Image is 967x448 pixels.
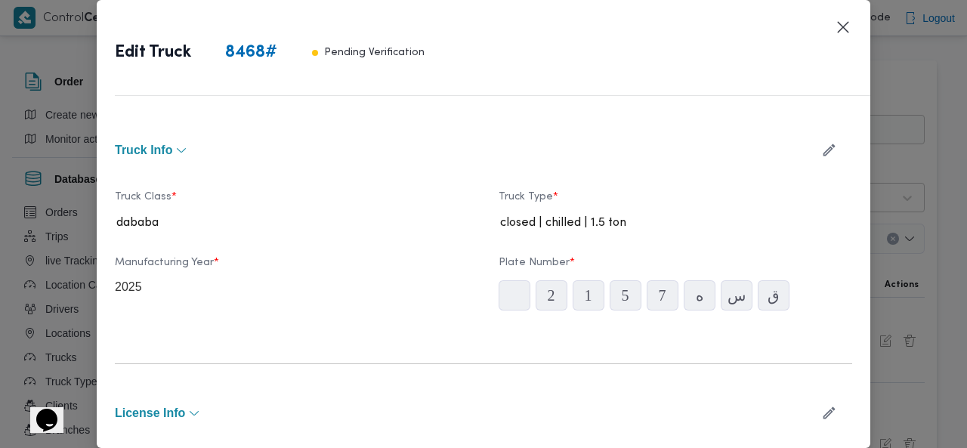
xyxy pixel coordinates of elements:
[499,257,852,280] label: Plate Number
[225,41,277,65] span: 8468 #
[115,144,806,156] button: Truck Info
[115,407,185,419] span: License Info
[499,191,852,215] label: Truck Type
[115,18,425,88] div: Edit Truck
[115,407,806,419] button: License Info
[115,257,468,280] label: Manufacturing Year
[15,388,63,433] iframe: chat widget
[115,191,468,215] label: Truck Class
[324,41,425,65] p: Pending Verification
[834,18,852,36] button: Closes this modal window
[115,144,172,156] span: Truck Info
[115,171,852,336] div: Truck Info
[115,280,266,294] input: YYYY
